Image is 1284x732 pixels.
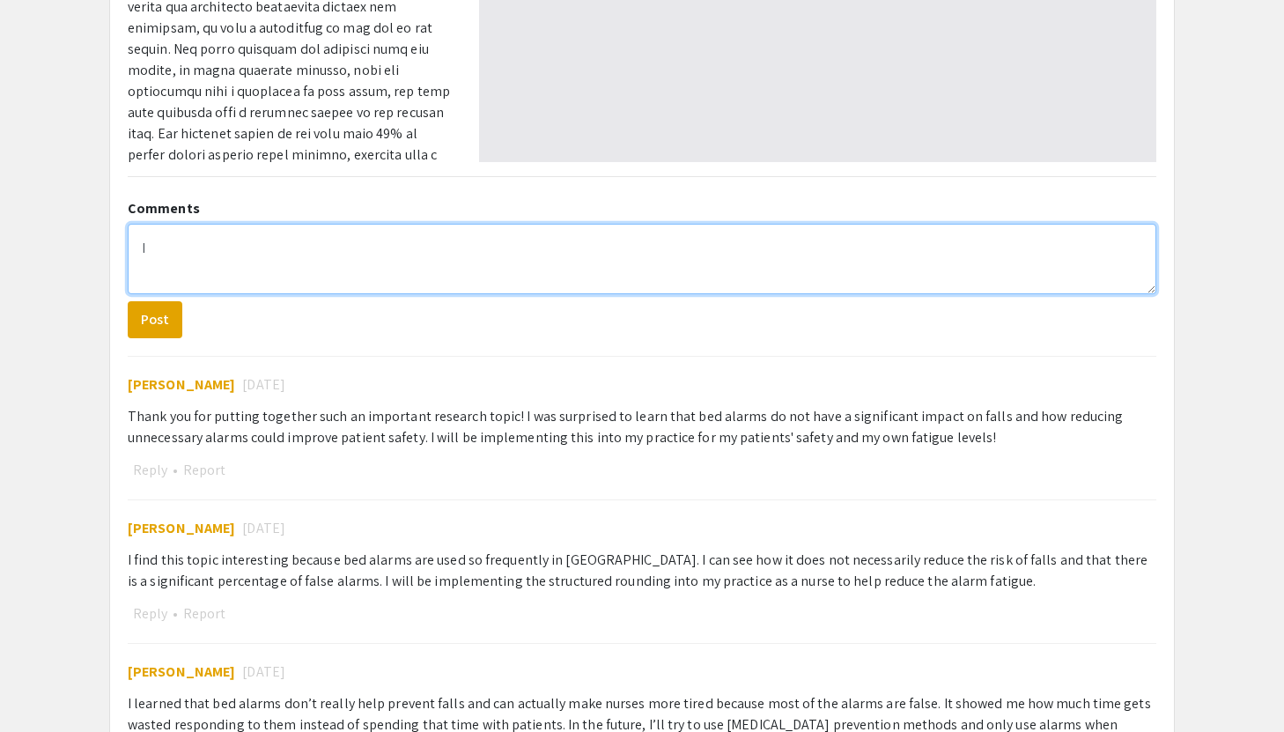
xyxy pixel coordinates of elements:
iframe: Chat [13,653,75,719]
div: Thank you for putting together such an important research topic! I was surprised to learn that be... [128,406,1156,448]
span: [PERSON_NAME] [128,662,235,681]
div: • [128,459,1156,482]
div: • [128,603,1156,625]
span: [PERSON_NAME] [128,375,235,394]
span: [DATE] [242,518,285,539]
div: I find this topic interesting because bed alarms are used so frequently in [GEOGRAPHIC_DATA]. I c... [128,550,1156,592]
button: Reply [128,459,173,482]
button: Report [178,603,231,625]
span: [DATE] [242,662,285,683]
button: Post [128,301,182,338]
button: Reply [128,603,173,625]
h2: Comments [128,200,1156,217]
button: Report [178,459,231,482]
span: [PERSON_NAME] [128,519,235,537]
span: [DATE] [242,374,285,396]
